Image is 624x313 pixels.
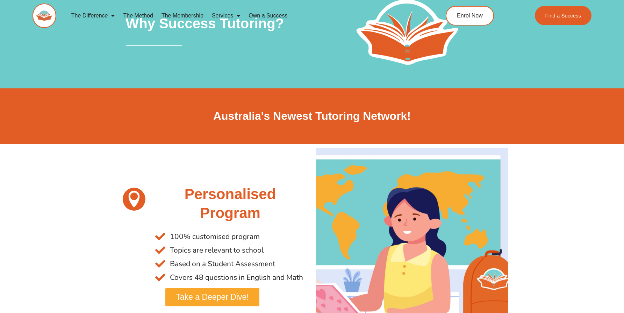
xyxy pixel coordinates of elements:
span: Based on a Student Assessment [168,257,275,271]
h2: Australia's Newest Tutoring Network! [116,109,508,124]
a: The Method [119,8,157,24]
h2: Personalised Program [155,185,305,223]
a: The Difference [67,8,119,24]
a: Take a Deeper Dive! [165,288,259,306]
nav: Menu [67,8,414,24]
a: Own a Success [244,8,292,24]
a: Services [208,8,244,24]
span: Take a Deeper Dive! [176,293,249,301]
span: Find a Success [545,13,581,18]
a: Enrol Now [446,6,494,26]
span: Topics are relevant to school [168,243,264,257]
a: The Membership [157,8,208,24]
span: Enrol Now [457,13,483,19]
span: 100% customised program [168,230,260,243]
a: Find a Success [535,6,592,25]
span: Covers 48 questions in English and Math [168,271,303,284]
